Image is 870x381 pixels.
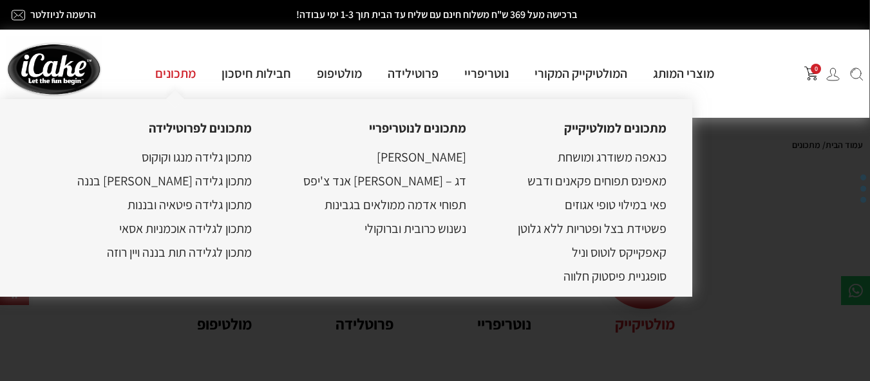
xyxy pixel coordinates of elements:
[191,10,683,20] h2: ברכישה מעל 369 ש"ח משלוח חינם עם שליח עד הבית תוך 1-3 ימי עבודה!
[119,220,252,237] a: מתכון לגלידה אוכמניות אסאי
[804,66,818,80] img: shopping-cart.png
[375,65,451,82] a: פרוטילידה
[558,149,667,165] a: כנאפה משודרג ומושחת
[107,244,252,261] a: מתכון לגלידה תות בננה ויין רוזה
[30,8,96,21] a: הרשמה לניוזלטר
[640,65,727,82] a: מוצרי המותג
[325,196,466,213] a: תפוחי אדמה ממולאים בגבינות
[377,149,466,165] a: [PERSON_NAME]
[565,196,667,213] a: פאי במילוי טופי אגוזים
[303,172,466,189] a: דג – [PERSON_NAME] אנד צ'יפס
[364,220,466,237] a: נשנוש כרובית וברוקולי
[572,244,667,261] a: קאפקייקס לוטוס וניל
[142,65,209,82] a: מתכונים
[564,120,667,136] a: מתכונים למולטיקייק
[451,65,522,82] a: נוטריפריי
[149,120,252,136] a: מתכונים לפרוטילידה
[209,65,304,82] a: חבילות חיסכון
[527,172,667,189] a: מאפינס תפוחים פקאנים ודבש
[369,120,466,136] a: מתכונים לנוטריפריי
[522,65,640,82] a: המולטיקייק המקורי
[142,149,252,165] a: מתכון גלידה מנגו וקוקוס
[77,172,252,189] a: מתכון גלידה [PERSON_NAME] בננה
[563,268,667,284] a: סופגניית פיסטוק חלווה
[518,220,667,237] a: פשטידת בצל ופטריות ללא גלוטן
[804,66,818,80] button: פתח עגלת קניות צדדית
[304,65,375,82] a: מולטיפופ
[811,64,821,74] span: 0
[128,196,252,213] a: מתכון גלידה פיטאיה ובננות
